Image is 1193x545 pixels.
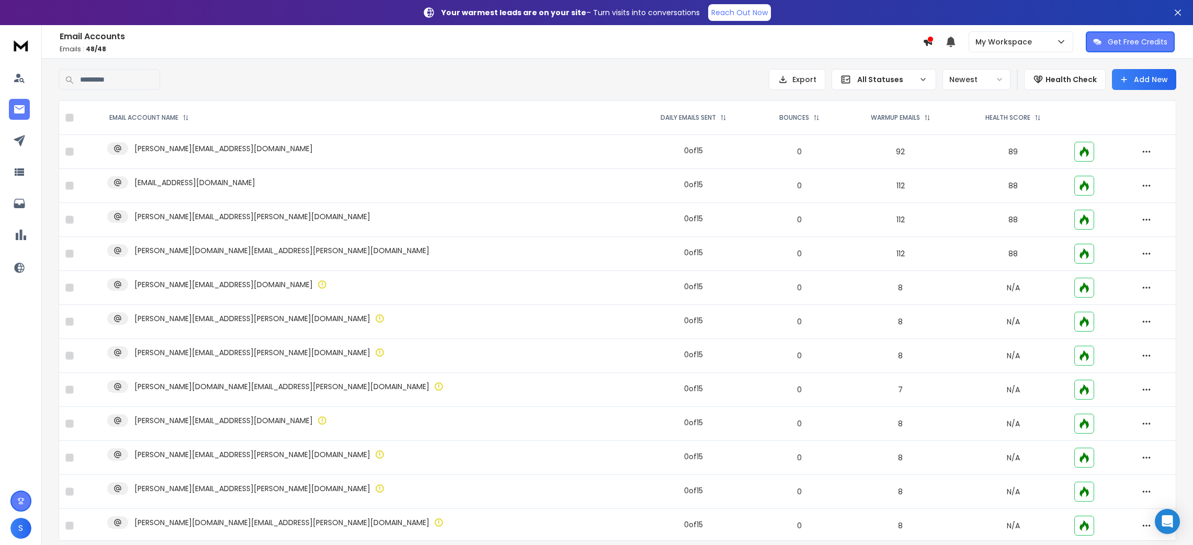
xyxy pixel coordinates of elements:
[684,213,703,224] div: 0 of 15
[10,36,31,55] img: logo
[134,415,313,426] p: [PERSON_NAME][EMAIL_ADDRESS][DOMAIN_NAME]
[1112,69,1176,90] button: Add New
[708,4,771,21] a: Reach Out Now
[661,113,716,122] p: DAILY EMAILS SENT
[964,418,1061,429] p: N/A
[684,451,703,462] div: 0 of 15
[964,316,1061,327] p: N/A
[843,237,958,271] td: 112
[134,279,313,290] p: [PERSON_NAME][EMAIL_ADDRESS][DOMAIN_NAME]
[684,519,703,530] div: 0 of 15
[134,143,313,154] p: [PERSON_NAME][EMAIL_ADDRESS][DOMAIN_NAME]
[843,203,958,237] td: 112
[958,203,1067,237] td: 88
[843,135,958,169] td: 92
[769,69,825,90] button: Export
[60,30,923,43] h1: Email Accounts
[942,69,1010,90] button: Newest
[134,177,255,188] p: [EMAIL_ADDRESS][DOMAIN_NAME]
[763,350,836,361] p: 0
[763,316,836,327] p: 0
[1046,74,1097,85] p: Health Check
[964,282,1061,293] p: N/A
[684,315,703,326] div: 0 of 15
[958,237,1067,271] td: 88
[843,475,958,509] td: 8
[134,483,370,494] p: [PERSON_NAME][EMAIL_ADDRESS][PERSON_NAME][DOMAIN_NAME]
[134,313,370,324] p: [PERSON_NAME][EMAIL_ADDRESS][PERSON_NAME][DOMAIN_NAME]
[684,281,703,292] div: 0 of 15
[843,305,958,339] td: 8
[871,113,920,122] p: WARMUP EMAILS
[763,180,836,191] p: 0
[684,485,703,496] div: 0 of 15
[843,407,958,441] td: 8
[843,339,958,373] td: 8
[60,45,923,53] p: Emails :
[1086,31,1175,52] button: Get Free Credits
[134,449,370,460] p: [PERSON_NAME][EMAIL_ADDRESS][PERSON_NAME][DOMAIN_NAME]
[684,179,703,190] div: 0 of 15
[763,282,836,293] p: 0
[985,113,1030,122] p: HEALTH SCORE
[843,509,958,543] td: 8
[964,520,1061,531] p: N/A
[441,7,586,18] strong: Your warmest leads are on your site
[711,7,768,18] p: Reach Out Now
[964,452,1061,463] p: N/A
[763,214,836,225] p: 0
[134,517,429,528] p: [PERSON_NAME][DOMAIN_NAME][EMAIL_ADDRESS][PERSON_NAME][DOMAIN_NAME]
[763,452,836,463] p: 0
[684,383,703,394] div: 0 of 15
[763,384,836,395] p: 0
[134,347,370,358] p: [PERSON_NAME][EMAIL_ADDRESS][PERSON_NAME][DOMAIN_NAME]
[684,247,703,258] div: 0 of 15
[958,135,1067,169] td: 89
[958,169,1067,203] td: 88
[10,518,31,539] button: S
[763,146,836,157] p: 0
[1024,69,1106,90] button: Health Check
[1155,509,1180,534] div: Open Intercom Messenger
[86,44,106,53] span: 48 / 48
[843,441,958,475] td: 8
[134,211,370,222] p: [PERSON_NAME][EMAIL_ADDRESS][PERSON_NAME][DOMAIN_NAME]
[843,271,958,305] td: 8
[975,37,1036,47] p: My Workspace
[763,486,836,497] p: 0
[763,248,836,259] p: 0
[964,384,1061,395] p: N/A
[684,417,703,428] div: 0 of 15
[857,74,915,85] p: All Statuses
[684,145,703,156] div: 0 of 15
[779,113,809,122] p: BOUNCES
[964,350,1061,361] p: N/A
[964,486,1061,497] p: N/A
[843,373,958,407] td: 7
[684,349,703,360] div: 0 of 15
[441,7,700,18] p: – Turn visits into conversations
[109,113,189,122] div: EMAIL ACCOUNT NAME
[763,520,836,531] p: 0
[763,418,836,429] p: 0
[134,381,429,392] p: [PERSON_NAME][DOMAIN_NAME][EMAIL_ADDRESS][PERSON_NAME][DOMAIN_NAME]
[134,245,429,256] p: [PERSON_NAME][DOMAIN_NAME][EMAIL_ADDRESS][PERSON_NAME][DOMAIN_NAME]
[1108,37,1167,47] p: Get Free Credits
[843,169,958,203] td: 112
